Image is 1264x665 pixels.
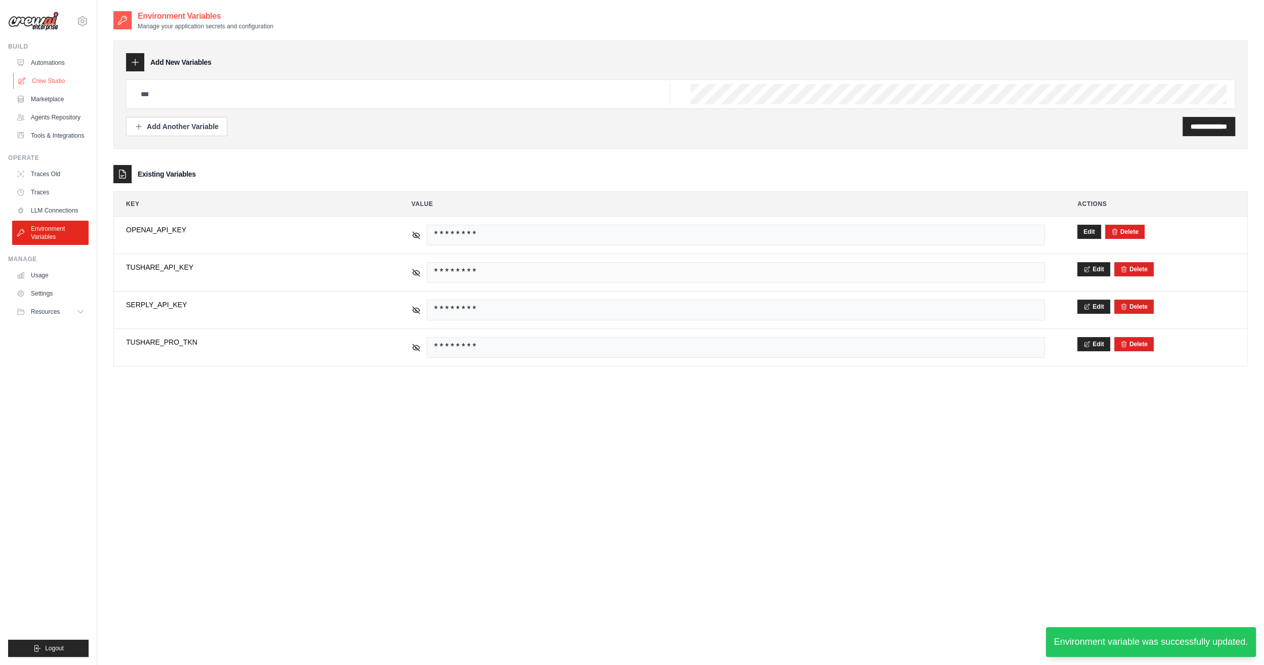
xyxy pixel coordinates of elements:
button: Delete [1120,340,1148,348]
a: Traces Old [12,166,89,182]
th: Actions [1065,192,1247,216]
img: Logo [8,12,59,31]
button: Logout [8,640,89,657]
span: OPENAI_API_KEY [126,225,379,235]
button: Delete [1111,228,1138,236]
button: Delete [1120,265,1148,273]
div: Operate [8,154,89,162]
p: Manage your application secrets and configuration [138,22,273,30]
span: Logout [45,644,64,652]
button: Delete [1120,303,1148,311]
th: Value [399,192,1057,216]
th: Key [114,192,391,216]
a: Marketplace [12,91,89,107]
h3: Add New Variables [150,57,212,67]
div: Manage [8,255,89,263]
div: Build [8,43,89,51]
span: SERPLY_API_KEY [126,300,379,310]
a: Tools & Integrations [12,128,89,144]
h2: Environment Variables [138,10,273,22]
a: Automations [12,55,89,71]
span: TUSHARE_PRO_TKN [126,337,379,347]
button: Edit [1077,300,1110,314]
a: Crew Studio [13,73,90,89]
h3: Existing Variables [138,169,196,179]
button: Add Another Variable [126,117,227,136]
a: Traces [12,184,89,200]
a: Settings [12,285,89,302]
button: Resources [12,304,89,320]
button: Edit [1077,337,1110,351]
div: Environment variable was successfully updated. [1046,627,1256,657]
div: Add Another Variable [135,121,219,132]
a: LLM Connections [12,202,89,219]
a: Agents Repository [12,109,89,126]
button: Edit [1077,262,1110,276]
span: TUSHARE_API_KEY [126,262,379,272]
a: Usage [12,267,89,283]
button: Edit [1077,225,1101,239]
span: Resources [31,308,60,316]
a: Environment Variables [12,221,89,245]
